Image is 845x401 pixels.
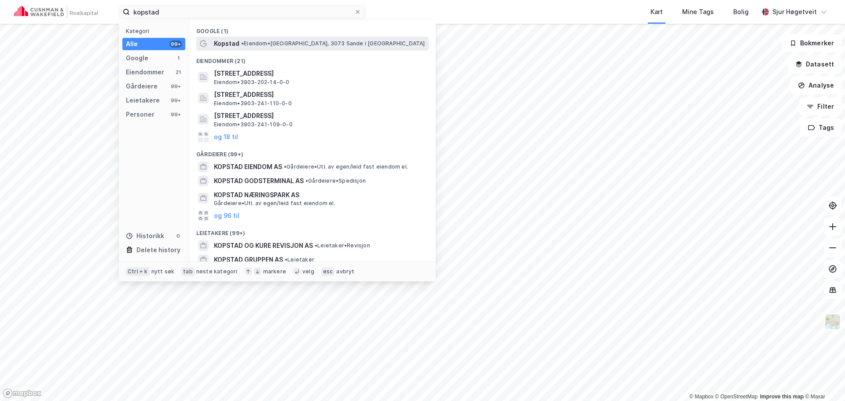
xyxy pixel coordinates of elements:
input: Søk på adresse, matrikkel, gårdeiere, leietakere eller personer [130,5,354,18]
span: Gårdeiere • Utl. av egen/leid fast eiendom el. [284,163,408,170]
button: Datasett [788,55,841,73]
div: Eiendommer (21) [189,51,436,66]
span: • [241,40,244,47]
div: 99+ [169,111,182,118]
div: Leietakere [126,95,160,106]
span: • [284,163,287,170]
span: • [315,242,317,249]
div: neste kategori [196,268,238,275]
div: Google (1) [189,21,436,37]
span: Leietaker [285,256,314,263]
div: Mine Tags [682,7,714,17]
div: Kontrollprogram for chat [801,359,845,401]
div: tab [181,267,195,276]
a: Mapbox [689,394,713,400]
span: KOPSTAD OG KURE REVISJON AS [214,240,313,251]
div: Historikk [126,231,164,241]
span: Leietaker • Revisjon [315,242,370,249]
div: 0 [175,232,182,239]
span: Eiendom • 3903-241-109-0-0 [214,121,293,128]
div: 99+ [169,83,182,90]
div: Personer [126,109,154,120]
div: velg [302,268,314,275]
div: Gårdeiere (99+) [189,144,436,160]
div: Gårdeiere [126,81,158,92]
span: Eiendom • [GEOGRAPHIC_DATA], 3073 Sande i [GEOGRAPHIC_DATA] [241,40,425,47]
span: KOPSTAD GODSTERMINAL AS [214,176,304,186]
button: og 18 til [214,132,238,142]
div: Alle [126,39,138,49]
button: Tags [801,119,841,136]
span: KOPSTAD EIENDOM AS [214,162,282,172]
div: 99+ [169,40,182,48]
img: cushman-wakefield-realkapital-logo.202ea83816669bd177139c58696a8fa1.svg [14,6,98,18]
div: 21 [175,69,182,76]
button: Bokmerker [782,34,841,52]
div: Sjur Høgetveit [772,7,817,17]
img: Z [824,313,841,330]
span: [STREET_ADDRESS] [214,89,425,100]
div: Kategori [126,28,185,34]
span: Gårdeiere • Utl. av egen/leid fast eiendom el. [214,200,335,207]
a: Mapbox homepage [3,388,41,398]
a: OpenStreetMap [715,394,758,400]
div: 99+ [169,97,182,104]
iframe: Chat Widget [801,359,845,401]
span: Eiendom • 3903-241-110-0-0 [214,100,292,107]
button: Analyse [790,77,841,94]
span: [STREET_ADDRESS] [214,68,425,79]
div: Eiendommer [126,67,164,77]
span: Eiendom • 3903-202-14-0-0 [214,79,290,86]
span: KOPSTAD NÆRINGSPARK AS [214,190,425,200]
span: [STREET_ADDRESS] [214,110,425,121]
div: markere [263,268,286,275]
div: nytt søk [151,268,175,275]
button: og 96 til [214,210,239,221]
span: Gårdeiere • Spedisjon [305,177,366,184]
div: Google [126,53,148,63]
div: Delete history [136,245,180,255]
div: Ctrl + k [126,267,150,276]
div: esc [321,267,335,276]
a: Improve this map [760,394,804,400]
div: Bolig [733,7,749,17]
span: KOPSTAD GRUPPEN AS [214,254,283,265]
button: Filter [799,98,841,115]
span: • [305,177,308,184]
div: Leietakere (99+) [189,223,436,239]
div: 1 [175,55,182,62]
span: Kopstad [214,38,239,49]
span: • [285,256,287,263]
div: Kart [650,7,663,17]
div: avbryt [336,268,354,275]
